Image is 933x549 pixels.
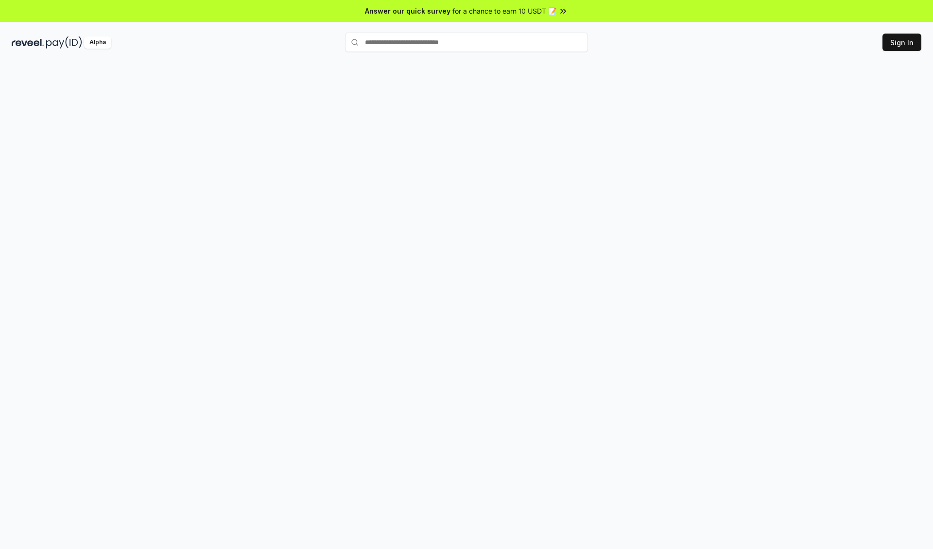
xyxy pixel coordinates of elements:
button: Sign In [882,34,921,51]
img: pay_id [46,36,82,49]
span: Answer our quick survey [365,6,450,16]
img: reveel_dark [12,36,44,49]
div: Alpha [84,36,111,49]
span: for a chance to earn 10 USDT 📝 [452,6,556,16]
